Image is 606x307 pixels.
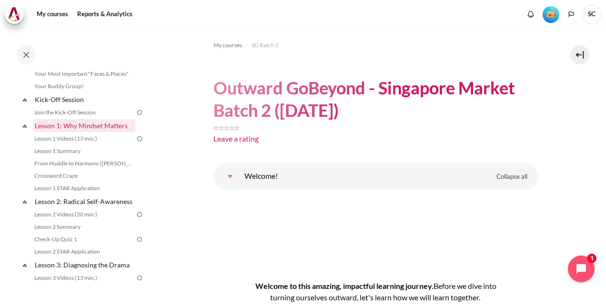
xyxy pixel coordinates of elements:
a: Lesson 1: Why Mindset Matters [33,119,135,132]
nav: Navigation bar [213,38,538,53]
img: To do [135,235,144,244]
a: Lesson 2 Summary [31,221,135,233]
a: Welcome! [221,167,240,186]
a: Crossword Craze [31,170,135,182]
span: SC [582,5,601,24]
span: B [434,281,438,290]
span: Collapse [20,121,30,131]
a: Lesson 1 Videos (17 min.) [31,133,135,144]
a: Lesson 3 Videos (13 min.) [31,272,135,284]
span: Collapse [20,95,30,104]
a: User menu [582,5,601,24]
a: Your Most Important "Faces & Places" [31,68,135,80]
img: Level #1 [543,6,559,23]
img: To do [135,108,144,117]
img: To do [135,134,144,143]
img: To do [135,210,144,219]
a: From Huddle to Harmony ([PERSON_NAME]'s Story) [31,158,135,169]
div: Level #1 [543,5,559,23]
a: Architeck Architeck [5,5,29,24]
a: Lesson 2 Videos (20 min.) [31,209,135,220]
button: Languages [564,7,578,21]
a: Kick-Off Session [33,93,135,106]
a: Check-Up Quiz 1 [31,234,135,245]
a: Reports & Analytics [74,5,136,24]
a: Level #1 [539,5,563,23]
span: Collapse [20,260,30,270]
a: Lesson 3: Diagnosing the Drama [33,258,135,271]
a: Lesson 2 STAR Application [31,246,135,257]
a: Join the Kick-Off Session [31,107,135,118]
a: Collapse all [489,169,535,185]
a: My courses [33,5,71,24]
a: SG Batch 2 [252,40,279,51]
span: SG Batch 2 [252,41,279,50]
a: Lesson 2: Radical Self-Awareness [33,195,135,208]
img: To do [135,274,144,282]
h4: Welcome to this amazing, impactful learning journey. [244,280,508,303]
a: Your Buddy Group! [31,81,135,92]
span: Collapse [20,197,30,206]
span: Collapse all [496,172,527,182]
a: Lesson 1 STAR Application [31,183,135,194]
a: My courses [213,40,242,51]
div: Show notification window with no new notifications [524,7,538,21]
a: Lesson 1 Summary [31,145,135,157]
span: My courses [213,41,242,50]
a: Leave a rating [213,134,259,143]
h1: Outward GoBeyond - Singapore Market Batch 2 ([DATE]) [213,77,538,122]
img: Architeck [8,7,21,21]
